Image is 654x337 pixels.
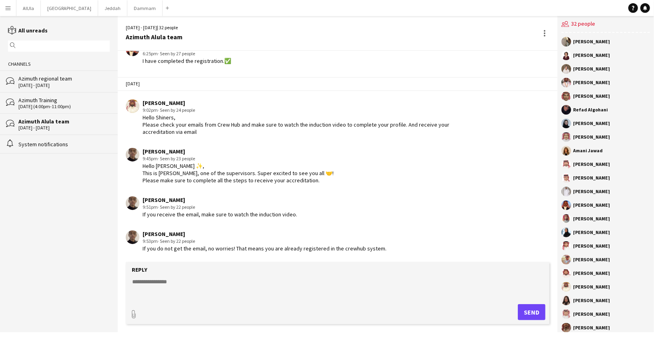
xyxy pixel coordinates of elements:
div: 9:53pm [143,238,386,245]
div: [DATE] - [DATE] [18,125,110,131]
div: [PERSON_NAME] [573,230,610,235]
label: Reply [132,266,147,273]
div: Azimuth regional team [18,75,110,82]
div: [PERSON_NAME] [573,121,610,126]
button: [GEOGRAPHIC_DATA] [41,0,98,16]
div: [PERSON_NAME] [573,285,610,289]
div: 6:25pm [143,50,231,57]
div: Azimuth Alula team [126,33,183,40]
div: [PERSON_NAME] [143,196,297,204]
div: 9:51pm [143,204,297,211]
div: [PERSON_NAME] [573,53,610,58]
div: Azimuth Training [18,97,110,104]
button: AlUla [16,0,41,16]
div: [PERSON_NAME] [573,94,610,99]
div: [PERSON_NAME] [573,176,610,180]
span: · Seen by 24 people [158,107,195,113]
div: [PERSON_NAME] [143,99,477,107]
a: All unreads [8,27,48,34]
div: 32 people [561,16,650,33]
span: · Seen by 27 people [158,50,195,57]
div: System notifications [18,141,110,148]
div: [PERSON_NAME] [573,312,610,317]
div: [PERSON_NAME] [573,67,610,71]
button: Jeddah [98,0,127,16]
div: If you do not get the email, no worries! That means you are already registered in the crewhub sys... [143,245,386,252]
div: [PERSON_NAME] [573,162,610,167]
div: Hello Shiners, Please check your emails from Crew Hub and make sure to watch the induction video ... [143,114,477,136]
div: If you receive the email, make sure to watch the induction video. [143,211,297,218]
div: Hello [PERSON_NAME] ✨, This is [PERSON_NAME], one of the supervisors. Super excited to see you al... [143,162,334,184]
div: [PERSON_NAME] [573,325,610,330]
div: [DATE] [118,77,557,91]
div: Azimuth Alula team [18,118,110,125]
div: [PERSON_NAME] [573,244,610,248]
button: Send [518,304,545,320]
div: [PERSON_NAME] [573,257,610,262]
div: [DATE] - [DATE] | 32 people [126,24,183,31]
div: 9:02pm [143,107,477,114]
button: Dammam [127,0,163,16]
div: [PERSON_NAME] [573,80,610,85]
div: Refad Algohani [573,107,608,112]
div: [DATE] (4:00pm-11:00pm) [18,104,110,109]
div: [PERSON_NAME] [573,298,610,303]
div: [DATE] - [DATE] [18,83,110,88]
div: Amani Jawad [573,148,603,153]
div: [PERSON_NAME] [573,39,610,44]
span: · Seen by 23 people [158,155,195,161]
div: 9:45pm [143,155,334,162]
span: · Seen by 22 people [158,204,195,210]
div: [PERSON_NAME] [573,189,610,194]
div: [PERSON_NAME] [143,230,386,238]
div: [PERSON_NAME] [573,216,610,221]
div: [PERSON_NAME] [143,148,334,155]
div: [PERSON_NAME] [573,203,610,208]
span: · Seen by 22 people [158,238,195,244]
div: I have completed the registration.✅ [143,57,231,65]
div: [PERSON_NAME] [573,271,610,276]
div: [PERSON_NAME] [573,135,610,139]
